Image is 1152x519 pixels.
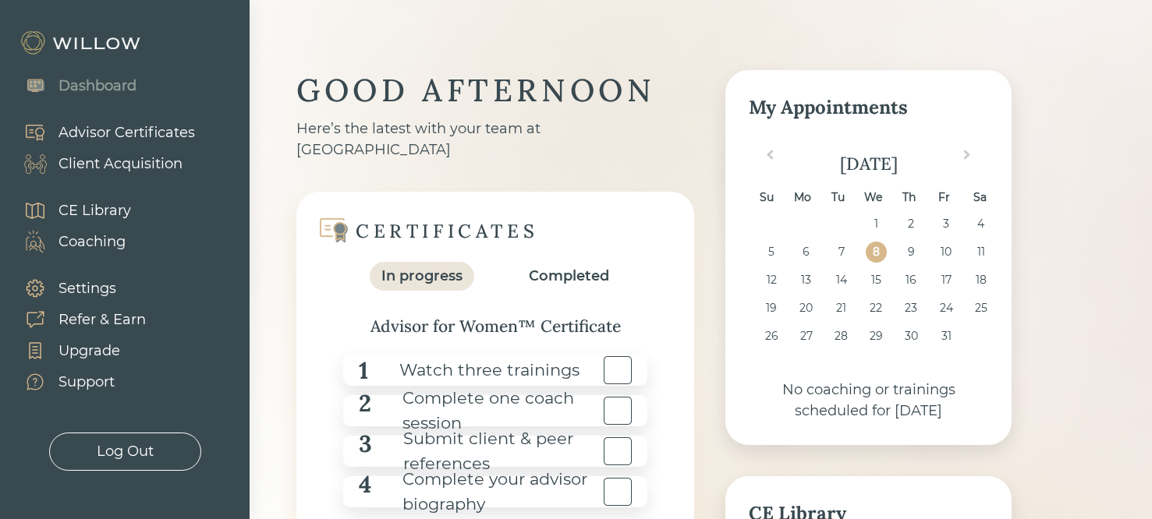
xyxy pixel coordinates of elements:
div: Choose Monday, October 6th, 2025 [796,242,817,263]
div: Submit client & peer references [372,426,600,476]
div: Log Out [97,441,154,462]
div: Choose Saturday, October 18th, 2025 [970,270,991,291]
div: Choose Tuesday, October 14th, 2025 [831,270,852,291]
div: CE Library [58,200,131,221]
div: Complete one coach session [371,386,600,436]
a: Dashboard [8,70,136,101]
div: Watch three trainings [368,353,580,388]
div: No coaching or trainings scheduled for [DATE] [749,380,988,422]
div: Dashboard [58,76,136,97]
div: My Appointments [749,94,988,122]
div: Refer & Earn [58,309,146,330]
div: GOOD AFTERNOON [296,70,694,111]
div: Choose Wednesday, October 1st, 2025 [866,214,887,235]
div: Choose Thursday, October 30th, 2025 [901,326,922,347]
div: Choose Sunday, October 12th, 2025 [760,270,782,291]
div: Advisor for Women™ Certificate [328,314,663,339]
div: Choose Monday, October 27th, 2025 [796,326,817,347]
div: 4 [359,467,371,517]
div: In progress [381,266,463,287]
div: Completed [529,266,609,287]
div: Here’s the latest with your team at [GEOGRAPHIC_DATA] [296,118,694,161]
div: Advisor Certificates [58,122,195,143]
div: Choose Friday, October 24th, 2025 [935,298,956,319]
div: Choose Thursday, October 2nd, 2025 [901,214,922,235]
button: Previous Month [756,147,781,171]
div: [DATE] [749,151,988,177]
a: Advisor Certificates [8,117,195,148]
div: CERTIFICATES [356,219,538,243]
div: Support [58,372,115,393]
div: Choose Monday, October 13th, 2025 [796,270,817,291]
div: Mo [792,187,813,208]
div: Choose Saturday, October 25th, 2025 [970,298,991,319]
div: Choose Friday, October 31st, 2025 [935,326,956,347]
div: Choose Monday, October 20th, 2025 [796,298,817,319]
div: Choose Friday, October 17th, 2025 [935,270,956,291]
div: Choose Friday, October 10th, 2025 [935,242,956,263]
div: Choose Tuesday, October 28th, 2025 [831,326,852,347]
div: Choose Friday, October 3rd, 2025 [935,214,956,235]
div: Choose Wednesday, October 8th, 2025 [866,242,887,263]
button: Next Month [956,147,981,171]
div: Choose Thursday, October 23rd, 2025 [901,298,922,319]
div: Settings [58,278,116,299]
a: Settings [8,273,146,304]
div: Choose Wednesday, October 29th, 2025 [866,326,887,347]
div: Choose Sunday, October 5th, 2025 [760,242,782,263]
img: Willow [19,30,144,55]
div: Choose Tuesday, October 21st, 2025 [831,298,852,319]
a: Refer & Earn [8,304,146,335]
div: 2 [359,386,371,436]
div: 3 [359,426,372,476]
div: Choose Thursday, October 9th, 2025 [901,242,922,263]
a: CE Library [8,195,131,226]
div: Choose Wednesday, October 15th, 2025 [866,270,887,291]
a: Client Acquisition [8,148,195,179]
div: Fr [934,187,955,208]
div: We [863,187,884,208]
a: Upgrade [8,335,146,366]
div: Choose Wednesday, October 22nd, 2025 [866,298,887,319]
div: Su [756,187,777,208]
div: Upgrade [58,341,120,362]
div: Sa [969,187,991,208]
div: Tu [828,187,849,208]
div: Th [899,187,920,208]
div: Choose Saturday, October 11th, 2025 [970,242,991,263]
div: Choose Saturday, October 4th, 2025 [970,214,991,235]
div: month 2025-10 [754,214,984,354]
div: Complete your advisor biography [371,467,600,517]
div: 1 [359,353,368,388]
div: Choose Sunday, October 19th, 2025 [760,298,782,319]
div: Choose Thursday, October 16th, 2025 [901,270,922,291]
div: Client Acquisition [58,154,183,175]
div: Coaching [58,231,126,252]
a: Coaching [8,226,131,257]
div: Choose Tuesday, October 7th, 2025 [831,242,852,263]
div: Choose Sunday, October 26th, 2025 [760,326,782,347]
